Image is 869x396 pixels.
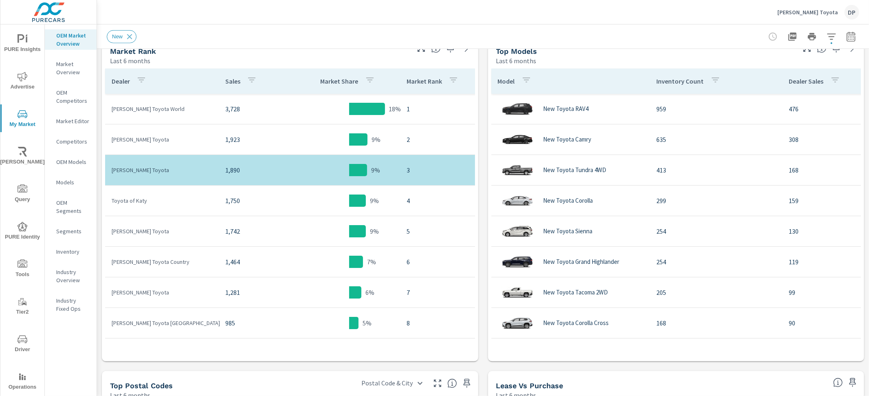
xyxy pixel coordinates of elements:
[3,259,42,279] span: Tools
[657,135,776,144] p: 635
[56,227,90,235] p: Segments
[804,29,820,45] button: Print Report
[789,77,824,85] p: Dealer Sales
[370,226,379,236] p: 9%
[56,248,90,256] p: Inventory
[107,30,136,43] div: New
[407,196,521,206] p: 4
[501,188,534,213] img: glamour
[496,56,537,66] p: Last 6 months
[225,257,292,267] p: 1,464
[225,226,292,236] p: 1,742
[543,136,592,143] p: New Toyota Camry
[363,318,372,328] p: 5%
[846,376,859,389] span: Save this to your personalized report
[501,219,534,243] img: glamour
[543,105,589,113] p: New Toyota RAV4
[367,257,376,267] p: 7%
[784,29,801,45] button: "Export Report to PDF"
[501,311,534,335] img: glamour
[357,376,428,390] div: Postal Code & City
[657,165,776,175] p: 413
[3,297,42,317] span: Tier2
[657,104,776,114] p: 959
[543,258,620,265] p: New Toyota Grand Highlander
[45,156,97,168] div: OEM Models
[112,77,130,85] p: Dealer
[407,104,521,114] p: 1
[447,378,457,388] span: Top Postal Codes shows you how you rank, in terms of sales, to other dealerships in your market. ...
[45,225,97,237] div: Segments
[498,77,515,85] p: Model
[543,166,607,174] p: New Toyota Tundra 4WD
[371,165,380,175] p: 9%
[407,257,521,267] p: 6
[496,381,563,390] h5: Lease vs Purchase
[389,104,401,114] p: 18%
[543,289,608,296] p: New Toyota Tacoma 2WD
[45,135,97,148] div: Competitors
[372,135,381,144] p: 9%
[845,5,859,20] div: DP
[107,33,128,40] span: New
[225,318,292,328] p: 985
[45,294,97,315] div: Industry Fixed Ops
[501,250,534,274] img: glamour
[45,115,97,127] div: Market Editor
[3,34,42,54] span: PURE Insights
[112,258,212,266] p: [PERSON_NAME] Toyota Country
[501,97,534,121] img: glamour
[407,135,521,144] p: 2
[3,147,42,167] span: [PERSON_NAME]
[110,381,173,390] h5: Top Postal Codes
[3,222,42,242] span: PURE Identity
[225,196,292,206] p: 1,750
[370,196,379,206] p: 9%
[45,176,97,188] div: Models
[501,158,534,182] img: glamour
[3,72,42,92] span: Advertise
[657,318,776,328] p: 168
[56,117,90,125] p: Market Editor
[501,280,534,305] img: glamour
[431,377,444,390] button: Make Fullscreen
[112,166,212,174] p: [PERSON_NAME] Toyota
[543,319,609,327] p: New Toyota Corolla Cross
[365,288,374,297] p: 6%
[56,296,90,313] p: Industry Fixed Ops
[543,197,593,204] p: New Toyota Corolla
[501,341,534,366] img: glamour
[56,137,90,146] p: Competitors
[3,372,42,392] span: Operations
[823,29,840,45] button: Apply Filters
[407,288,521,297] p: 7
[45,58,97,78] div: Market Overview
[110,56,150,66] p: Last 6 months
[112,227,212,235] p: [PERSON_NAME] Toyota
[56,158,90,166] p: OEM Models
[112,319,212,327] p: [PERSON_NAME] Toyota [GEOGRAPHIC_DATA]
[112,197,212,205] p: Toyota of Katy
[56,178,90,186] p: Models
[225,104,292,114] p: 3,728
[225,77,240,85] p: Sales
[3,334,42,354] span: Driver
[225,288,292,297] p: 1,281
[56,268,90,284] p: Industry Overview
[460,377,473,390] span: Save this to your personalized report
[407,226,521,236] p: 5
[45,86,97,107] div: OEM Competitors
[843,29,859,45] button: Select Date Range
[3,109,42,129] span: My Market
[496,47,537,55] h5: Top Models
[56,31,90,48] p: OEM Market Overview
[407,77,442,85] p: Market Rank
[321,77,359,85] p: Market Share
[112,105,212,113] p: [PERSON_NAME] Toyota World
[45,197,97,217] div: OEM Segments
[45,29,97,50] div: OEM Market Overview
[657,226,776,236] p: 254
[543,228,593,235] p: New Toyota Sienna
[657,196,776,206] p: 299
[407,318,521,328] p: 8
